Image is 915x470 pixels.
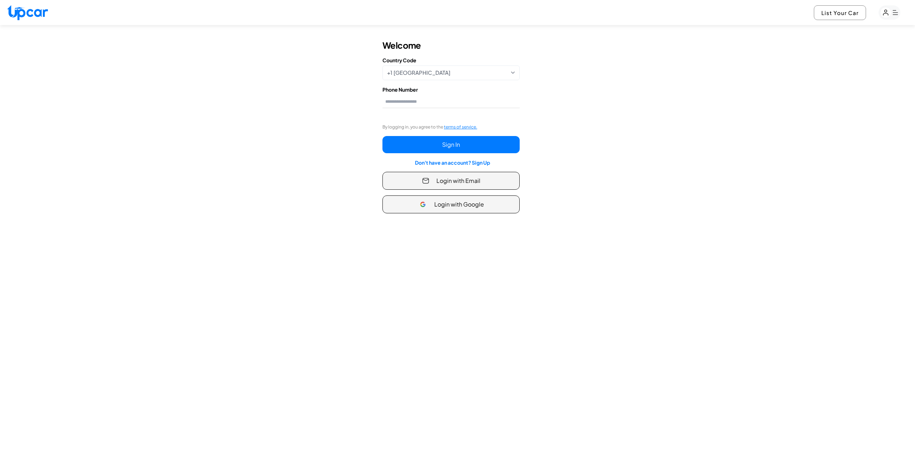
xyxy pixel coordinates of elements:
label: By logging in, you agree to the [382,124,477,130]
button: List Your Car [814,5,866,20]
img: Email Icon [422,177,429,184]
h3: Welcome [382,39,421,51]
a: Don't have an account? Sign Up [415,159,490,166]
button: Sign In [382,136,520,153]
button: Login with Email [382,172,520,190]
span: Login with Google [434,200,484,209]
label: Phone Number [382,86,520,93]
span: Login with Email [436,176,480,185]
img: Google Icon [419,200,427,209]
span: terms of service. [444,124,477,130]
span: +1 [GEOGRAPHIC_DATA] [387,69,450,77]
label: Country Code [382,57,520,64]
img: Upcar Logo [7,5,48,20]
button: Login with Google [382,195,520,213]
